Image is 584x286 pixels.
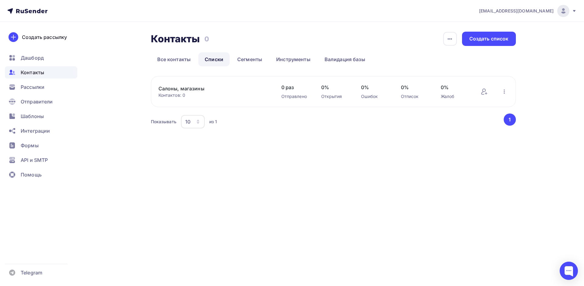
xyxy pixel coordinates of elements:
div: Создать рассылку [22,33,67,41]
div: Создать список [469,35,509,42]
span: Интеграции [21,127,50,134]
a: Контакты [5,66,77,78]
h3: 0 [204,35,209,43]
a: Валидация базы [318,52,372,66]
div: Ошибок [361,93,389,99]
span: Контакты [21,69,44,76]
span: 0% [401,84,429,91]
a: Рассылки [5,81,77,93]
span: Отправители [21,98,53,105]
a: Формы [5,139,77,152]
div: Отписок [401,93,429,99]
div: 10 [185,118,190,125]
ul: Pagination [502,113,516,126]
span: Шаблоны [21,113,44,120]
a: [EMAIL_ADDRESS][DOMAIN_NAME] [479,5,577,17]
span: Telegram [21,269,42,276]
div: Открытия [321,93,349,99]
a: Шаблоны [5,110,77,122]
h2: Контакты [151,33,200,45]
div: Жалоб [441,93,468,99]
div: Контактов: 0 [158,92,269,98]
a: Отправители [5,96,77,108]
span: API и SMTP [21,156,48,164]
button: Go to page 1 [504,113,516,126]
a: Дашборд [5,52,77,64]
div: из 1 [209,119,217,125]
a: Инструменты [270,52,317,66]
span: 0% [441,84,468,91]
span: Формы [21,142,39,149]
span: 0% [361,84,389,91]
a: Списки [198,52,230,66]
div: Показывать [151,119,176,125]
span: Рассылки [21,83,44,91]
a: Сегменты [231,52,269,66]
div: Отправлено [281,93,309,99]
span: Помощь [21,171,42,178]
button: 10 [181,115,205,129]
a: Все контакты [151,52,197,66]
a: Салоны, магазины [158,85,262,92]
span: Дашборд [21,54,44,61]
span: 0 раз [281,84,309,91]
span: 0% [321,84,349,91]
span: [EMAIL_ADDRESS][DOMAIN_NAME] [479,8,554,14]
